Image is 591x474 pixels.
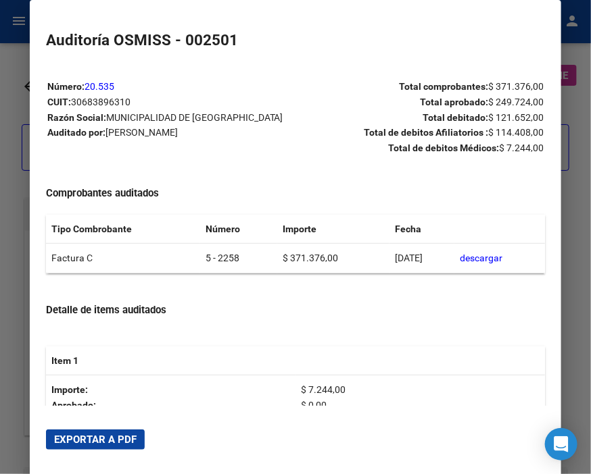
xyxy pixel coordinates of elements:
[46,429,145,450] button: Exportar a PDF
[46,215,201,244] th: Tipo Combrobante
[296,140,544,156] p: Total de debitos Médicos:
[277,244,389,273] td: $ 371.376,00
[296,125,544,140] p: Total de debitos Afiliatorios :
[51,398,290,413] p: Aprobado:
[47,110,295,126] p: Razón Social:
[106,112,283,123] span: MUNICIPALIDAD DE [GEOGRAPHIC_DATA]
[296,110,544,126] p: Total debitado:
[296,95,544,110] p: Total aprobado:
[488,97,544,107] span: $ 249.724,00
[389,244,455,273] td: [DATE]
[46,186,546,201] h4: Comprobantes auditados
[545,428,577,460] div: Open Intercom Messenger
[499,142,544,153] span: $ 7.244,00
[488,127,544,138] span: $ 114.408,00
[296,79,544,95] p: Total comprobantes:
[105,127,178,138] span: [PERSON_NAME]
[54,433,137,446] span: Exportar a PDF
[301,398,540,413] p: $ 0,00
[51,382,290,398] p: Importe:
[460,253,502,263] a: descargar
[389,215,455,244] th: Fecha
[488,112,544,123] span: $ 121.652,00
[301,382,540,398] p: $ 7.244,00
[47,79,295,95] p: Número:
[277,215,389,244] th: Importe
[85,81,114,92] a: 20.535
[47,125,295,140] p: Auditado por:
[71,97,131,107] span: 30683896310
[46,244,201,273] td: Factura C
[488,81,544,92] span: $ 371.376,00
[47,95,295,110] p: CUIT:
[200,215,277,244] th: Número
[200,244,277,273] td: 5 - 2258
[46,29,546,52] h2: Auditoría OSMISS - 002501
[51,355,78,366] strong: Item 1
[46,302,546,318] h4: Detalle de items auditados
